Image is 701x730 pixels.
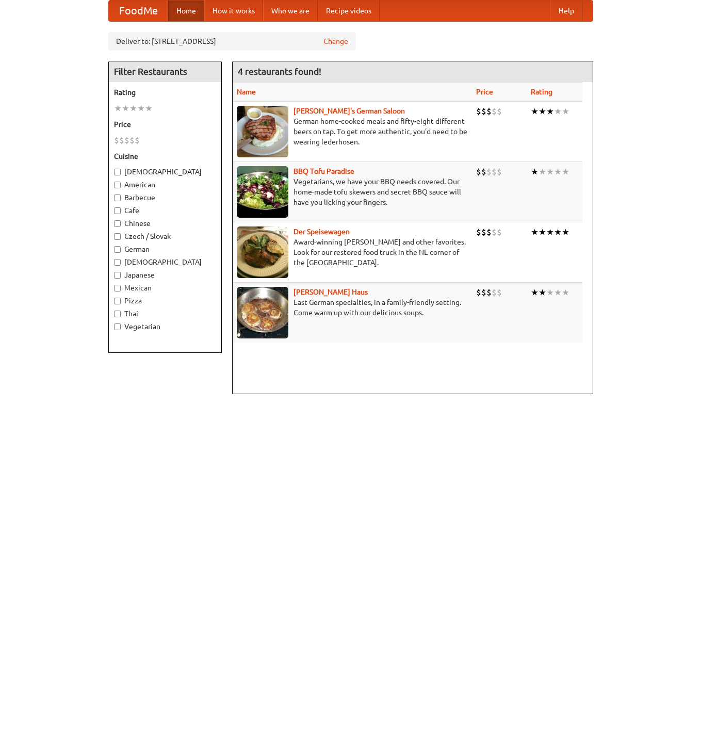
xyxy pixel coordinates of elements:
[294,228,350,236] a: Der Speisewagen
[554,106,562,117] li: ★
[237,297,468,318] p: East German specialties, in a family-friendly setting. Come warm up with our delicious soups.
[554,226,562,238] li: ★
[492,287,497,298] li: $
[114,309,216,319] label: Thai
[114,259,121,266] input: [DEMOGRAPHIC_DATA]
[476,106,481,117] li: $
[114,323,121,330] input: Vegetarian
[481,106,486,117] li: $
[109,61,221,82] h4: Filter Restaurants
[145,103,153,114] li: ★
[114,296,216,306] label: Pizza
[109,1,168,21] a: FoodMe
[114,246,121,253] input: German
[114,205,216,216] label: Cafe
[323,36,348,46] a: Change
[318,1,380,21] a: Recipe videos
[114,151,216,161] h5: Cuisine
[539,287,546,298] li: ★
[168,1,204,21] a: Home
[492,106,497,117] li: $
[237,237,468,268] p: Award-winning [PERSON_NAME] and other favorites. Look for our restored food truck in the NE corne...
[497,106,502,117] li: $
[481,287,486,298] li: $
[114,194,121,201] input: Barbecue
[263,1,318,21] a: Who we are
[481,226,486,238] li: $
[486,287,492,298] li: $
[554,166,562,177] li: ★
[114,218,216,229] label: Chinese
[114,321,216,332] label: Vegetarian
[237,176,468,207] p: Vegetarians, we have your BBQ needs covered. Our home-made tofu skewers and secret BBQ sauce will...
[114,135,119,146] li: $
[476,226,481,238] li: $
[114,119,216,129] h5: Price
[539,166,546,177] li: ★
[492,166,497,177] li: $
[114,233,121,240] input: Czech / Slovak
[114,220,121,227] input: Chinese
[237,226,288,278] img: speisewagen.jpg
[114,207,121,214] input: Cafe
[237,88,256,96] a: Name
[114,103,122,114] li: ★
[237,287,288,338] img: kohlhaus.jpg
[476,166,481,177] li: $
[486,226,492,238] li: $
[114,298,121,304] input: Pizza
[486,166,492,177] li: $
[539,226,546,238] li: ★
[108,32,356,51] div: Deliver to: [STREET_ADDRESS]
[531,226,539,238] li: ★
[546,287,554,298] li: ★
[114,285,121,291] input: Mexican
[114,272,121,279] input: Japanese
[114,244,216,254] label: German
[294,288,368,296] a: [PERSON_NAME] Haus
[129,135,135,146] li: $
[124,135,129,146] li: $
[497,166,502,177] li: $
[562,287,569,298] li: ★
[114,87,216,98] h5: Rating
[114,180,216,190] label: American
[114,311,121,317] input: Thai
[237,116,468,147] p: German home-cooked meals and fifty-eight different beers on tap. To get more authentic, you'd nee...
[137,103,145,114] li: ★
[476,88,493,96] a: Price
[204,1,263,21] a: How it works
[294,107,405,115] a: [PERSON_NAME]'s German Saloon
[114,257,216,267] label: [DEMOGRAPHIC_DATA]
[562,226,569,238] li: ★
[486,106,492,117] li: $
[562,106,569,117] li: ★
[114,270,216,280] label: Japanese
[294,167,354,175] a: BBQ Tofu Paradise
[531,106,539,117] li: ★
[539,106,546,117] li: ★
[531,166,539,177] li: ★
[129,103,137,114] li: ★
[546,226,554,238] li: ★
[550,1,582,21] a: Help
[554,287,562,298] li: ★
[119,135,124,146] li: $
[497,226,502,238] li: $
[114,283,216,293] label: Mexican
[476,287,481,298] li: $
[497,287,502,298] li: $
[238,67,321,76] ng-pluralize: 4 restaurants found!
[481,166,486,177] li: $
[114,182,121,188] input: American
[546,166,554,177] li: ★
[122,103,129,114] li: ★
[114,167,216,177] label: [DEMOGRAPHIC_DATA]
[114,231,216,241] label: Czech / Slovak
[135,135,140,146] li: $
[546,106,554,117] li: ★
